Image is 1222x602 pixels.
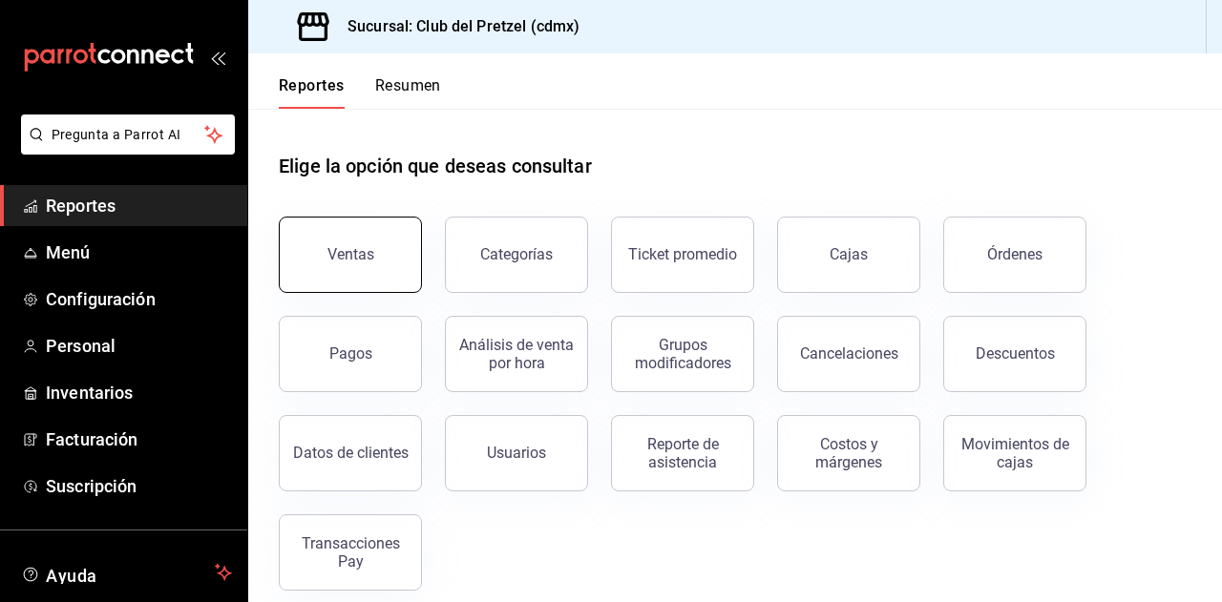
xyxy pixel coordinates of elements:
[445,415,588,491] button: Usuarios
[279,217,422,293] button: Ventas
[623,435,742,471] div: Reporte de asistencia
[457,336,576,372] div: Análisis de venta por hora
[46,333,232,359] span: Personal
[279,76,441,109] div: navigation tabs
[46,239,232,265] span: Menú
[46,473,232,499] span: Suscripción
[279,415,422,491] button: Datos de clientes
[777,217,920,293] button: Cajas
[279,514,422,591] button: Transacciones Pay
[46,426,232,452] span: Facturación
[52,125,205,145] span: Pregunta a Parrot AI
[976,344,1055,363] div: Descuentos
[943,415,1086,491] button: Movimientos de cajas
[830,245,868,263] div: Cajas
[777,415,920,491] button: Costos y márgenes
[46,561,207,584] span: Ayuda
[777,316,920,392] button: Cancelaciones
[279,316,422,392] button: Pagos
[445,217,588,293] button: Categorías
[611,415,754,491] button: Reporte de asistencia
[790,435,908,471] div: Costos y márgenes
[628,245,737,263] div: Ticket promedio
[279,76,345,109] button: Reportes
[293,444,409,462] div: Datos de clientes
[375,76,441,109] button: Resumen
[13,138,235,158] a: Pregunta a Parrot AI
[46,286,232,312] span: Configuración
[800,344,898,363] div: Cancelaciones
[329,344,372,363] div: Pagos
[279,152,592,180] h1: Elige la opción que deseas consultar
[445,316,588,392] button: Análisis de venta por hora
[327,245,374,263] div: Ventas
[987,245,1043,263] div: Órdenes
[487,444,546,462] div: Usuarios
[623,336,742,372] div: Grupos modificadores
[943,316,1086,392] button: Descuentos
[943,217,1086,293] button: Órdenes
[480,245,553,263] div: Categorías
[332,15,579,38] h3: Sucursal: Club del Pretzel (cdmx)
[21,114,235,155] button: Pregunta a Parrot AI
[956,435,1074,471] div: Movimientos de cajas
[46,193,232,218] span: Reportes
[611,217,754,293] button: Ticket promedio
[291,534,410,571] div: Transacciones Pay
[46,380,232,405] span: Inventarios
[210,50,225,65] button: open_drawer_menu
[611,316,754,392] button: Grupos modificadores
